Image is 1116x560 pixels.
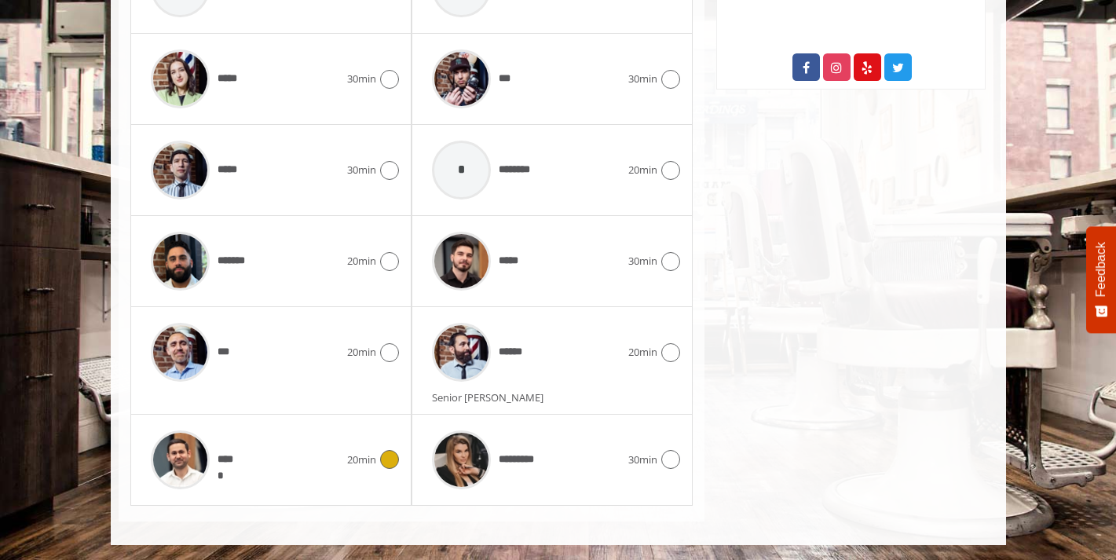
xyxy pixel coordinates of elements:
[347,344,376,361] span: 20min
[347,162,376,178] span: 30min
[628,253,657,269] span: 30min
[347,452,376,468] span: 20min
[628,162,657,178] span: 20min
[628,344,657,361] span: 20min
[432,390,551,404] span: Senior [PERSON_NAME]
[347,253,376,269] span: 20min
[628,71,657,87] span: 30min
[1086,226,1116,333] button: Feedback - Show survey
[1094,242,1108,297] span: Feedback
[347,71,376,87] span: 30min
[628,452,657,468] span: 30min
